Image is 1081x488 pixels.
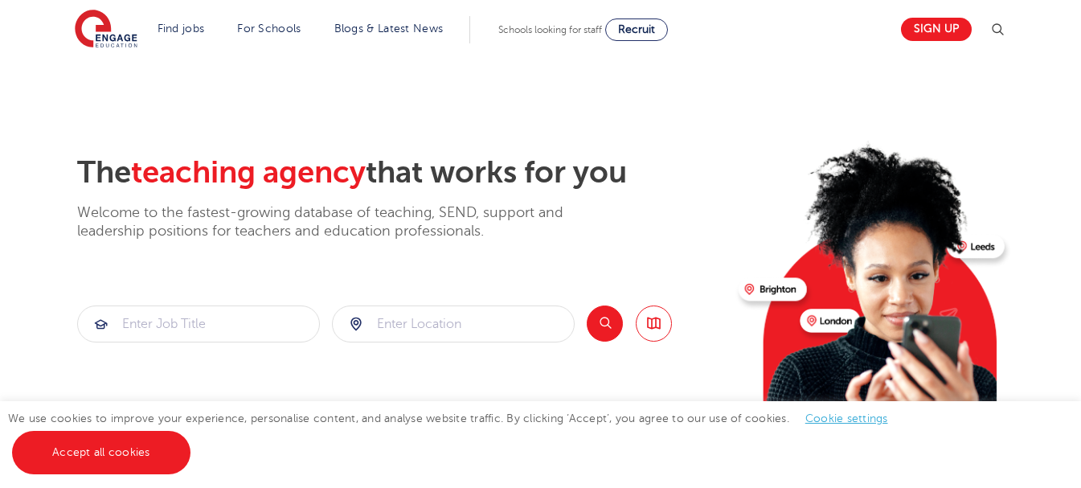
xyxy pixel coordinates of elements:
[333,306,574,342] input: Submit
[158,23,205,35] a: Find jobs
[498,24,602,35] span: Schools looking for staff
[8,412,904,458] span: We use cookies to improve your experience, personalise content, and analyse website traffic. By c...
[77,203,608,241] p: Welcome to the fastest-growing database of teaching, SEND, support and leadership positions for t...
[78,306,319,342] input: Submit
[12,431,190,474] a: Accept all cookies
[75,10,137,50] img: Engage Education
[334,23,444,35] a: Blogs & Latest News
[618,23,655,35] span: Recruit
[901,18,972,41] a: Sign up
[77,306,320,342] div: Submit
[805,412,888,424] a: Cookie settings
[131,155,366,190] span: teaching agency
[237,23,301,35] a: For Schools
[605,18,668,41] a: Recruit
[587,306,623,342] button: Search
[77,154,726,191] h2: The that works for you
[332,306,575,342] div: Submit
